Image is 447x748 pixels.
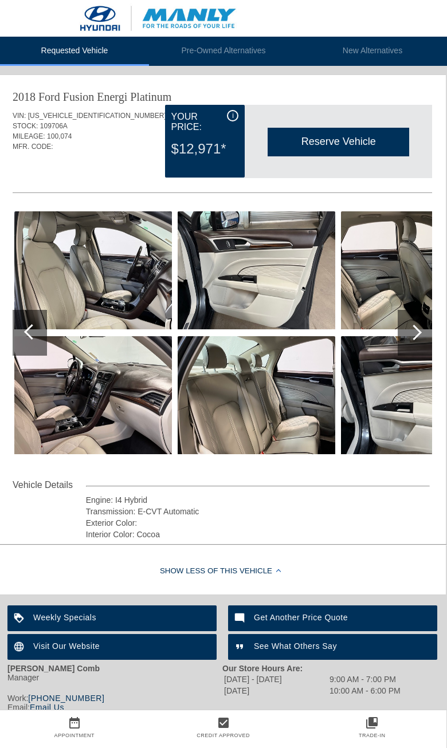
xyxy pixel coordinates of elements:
[30,703,64,712] a: Email Us
[171,110,239,134] div: Your Price:
[223,686,328,696] td: [DATE]
[13,132,45,140] span: MILEAGE:
[13,112,26,120] span: VIN:
[228,634,437,660] a: See What Others Say
[7,605,33,631] img: ic_loyalty_white_24dp_2x.png
[223,674,328,684] td: [DATE] - [DATE]
[178,336,335,454] img: 522d16dffc3ac0fca72c6cb5a2c84db5.jpg
[86,506,430,517] div: Transmission: E-CVT Automatic
[86,529,430,540] div: Interior Color: Cocoa
[13,122,38,130] span: STOCK:
[47,132,72,140] span: 100,074
[14,336,172,454] img: 5c8072f143141f7fa54ca7c9d213c43f.jpg
[329,686,401,696] td: 10:00 AM - 6:00 PM
[329,674,401,684] td: 9:00 AM - 7:00 PM
[28,694,104,703] a: [PHONE_NUMBER]
[7,634,33,660] img: ic_language_white_24dp_2x.png
[86,494,430,506] div: Engine: I4 Hybrid
[130,89,171,105] div: Platinum
[54,733,95,738] a: Appointment
[222,708,291,718] strong: We are located at:
[7,673,222,682] div: Manager
[7,664,100,673] strong: [PERSON_NAME] Comb
[228,605,437,631] a: Get Another Price Quote
[228,605,254,631] img: ic_mode_comment_white_24dp_2x.png
[7,605,217,631] a: Weekly Specials
[359,733,386,738] a: Trade-In
[178,211,335,329] img: 4056e64ee60767d45f078bb7822e5e68.jpg
[14,211,172,329] img: 450dece0a3a97e7ecf179bb2c084da13.jpg
[171,134,239,164] div: $12,971*
[197,733,250,738] a: Credit Approved
[232,112,234,120] span: i
[13,89,127,105] div: 2018 Ford Fusion Energi
[13,478,86,492] div: Vehicle Details
[13,159,432,177] div: Quoted on [DATE] 8:11:48 PM
[7,634,217,660] a: Visit Our Website
[86,517,430,529] div: Exterior Color:
[13,143,53,151] span: MFR. CODE:
[228,634,254,660] img: ic_format_quote_white_24dp_2x.png
[297,716,446,730] a: collections_bookmark
[149,716,298,730] a: check_box
[298,37,447,66] li: New Alternatives
[268,128,409,156] div: Reserve Vehicle
[222,664,303,673] strong: Our Store Hours Are:
[40,122,68,130] span: 109706A
[149,37,298,66] li: Pre-Owned Alternatives
[7,694,222,703] div: Work:
[28,112,166,120] span: [US_VEHICLE_IDENTIFICATION_NUMBER]
[7,703,222,712] div: Email:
